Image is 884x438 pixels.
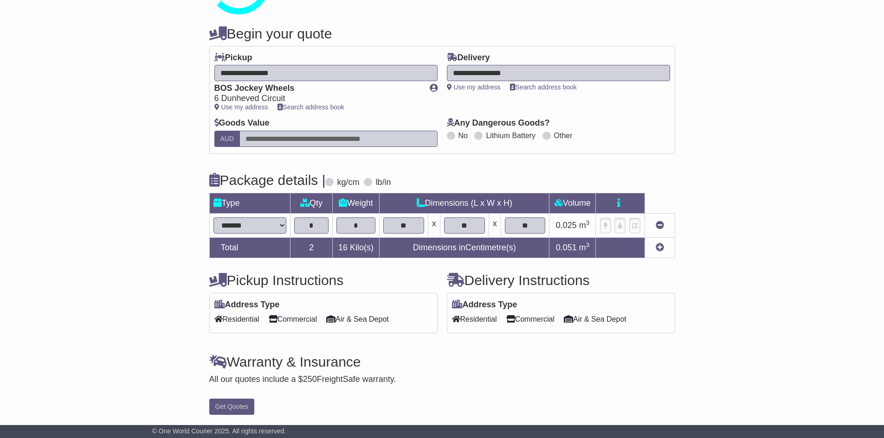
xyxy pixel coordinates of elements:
span: 250 [303,375,317,384]
label: AUD [214,131,240,147]
span: 0.051 [556,243,577,252]
td: x [428,213,440,237]
h4: Warranty & Insurance [209,354,675,369]
td: Dimensions (L x W x H) [380,193,549,213]
label: Other [554,131,573,140]
td: Weight [332,193,379,213]
a: Search address book [277,103,344,111]
span: Residential [214,312,259,326]
span: 16 [338,243,348,252]
div: All our quotes include a $ FreightSafe warranty. [209,375,675,385]
span: m [579,243,590,252]
h4: Begin your quote [209,26,675,41]
span: m [579,221,590,230]
a: Use my address [447,83,501,91]
h4: Delivery Instructions [447,273,675,288]
label: lb/in [375,178,391,188]
span: Commercial [506,312,555,326]
td: Total [209,237,290,258]
span: Air & Sea Depot [564,312,626,326]
sup: 3 [586,241,590,248]
h4: Pickup Instructions [209,273,438,288]
div: BOS Jockey Wheels [214,83,420,94]
a: Add new item [656,243,664,252]
label: Address Type [214,300,280,310]
td: Volume [549,193,596,213]
h4: Package details | [209,172,326,188]
label: kg/cm [337,178,359,188]
label: Lithium Battery [486,131,536,140]
span: Residential [452,312,497,326]
label: No [458,131,468,140]
label: Address Type [452,300,517,310]
td: Qty [290,193,333,213]
div: 6 Dunheved Circuit [214,94,420,104]
a: Search address book [510,83,577,91]
td: 2 [290,237,333,258]
span: 0.025 [556,221,577,230]
span: © One World Courier 2025. All rights reserved. [152,427,286,435]
td: Type [209,193,290,213]
span: Air & Sea Depot [326,312,389,326]
span: Commercial [269,312,317,326]
label: Goods Value [214,118,270,128]
sup: 3 [586,219,590,226]
td: Kilo(s) [332,237,379,258]
a: Use my address [214,103,268,111]
label: Any Dangerous Goods? [447,118,550,128]
button: Get Quotes [209,399,255,415]
td: Dimensions in Centimetre(s) [380,237,549,258]
td: x [489,213,501,237]
a: Remove this item [656,221,664,230]
label: Delivery [447,53,490,63]
label: Pickup [214,53,252,63]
